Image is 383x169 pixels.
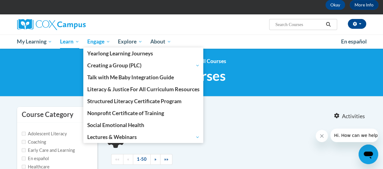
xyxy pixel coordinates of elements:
[123,154,133,165] a: Previous
[22,132,26,136] input: Checkbox for Options
[342,113,365,120] span: Activities
[22,130,67,137] label: Adolescent Literacy
[341,38,367,45] span: En español
[83,131,204,143] a: Lectures & Webinars
[17,19,86,30] img: Cox Campus
[87,38,110,45] span: Engage
[83,107,204,119] a: Nonprofit Certificate of Training
[164,156,168,162] span: »»
[87,86,200,92] span: Literacy & Justice For All Curriculum Resources
[330,129,378,142] iframe: Message from company
[22,147,75,154] label: Early Care and Learning
[87,122,144,128] span: Social Emotional Health
[154,156,156,162] span: »
[199,58,226,64] a: All Courses
[13,35,56,49] a: My Learning
[160,154,172,165] a: End
[87,62,200,69] span: Creating a Group (PLC)
[83,95,204,107] a: Structured Literacy Certificate Program
[60,38,79,45] span: Learn
[22,139,46,145] label: Coaching
[22,156,26,160] input: Checkbox for Options
[22,148,26,152] input: Checkbox for Options
[83,47,204,59] a: Yearlong Learning Journeys
[4,4,50,9] span: Hi. How can we help?
[22,140,26,144] input: Checkbox for Options
[359,145,378,164] iframe: Button to launch messaging window
[83,119,204,131] a: Social Emotional Health
[17,38,52,45] span: My Learning
[111,154,123,165] a: Begining
[13,35,371,49] div: Main menu
[87,74,174,81] span: Talk with Me Baby Integration Guide
[83,71,204,83] a: Talk with Me Baby Integration Guide
[87,133,200,141] span: Lectures & Webinars
[150,154,160,165] a: Next
[316,130,328,142] iframe: Close message
[56,35,83,49] a: Learn
[22,110,73,119] h3: Course Category
[348,19,366,29] button: Account Settings
[150,38,171,45] span: About
[22,165,26,169] input: Checkbox for Options
[127,156,129,162] span: «
[87,50,153,57] span: Yearlong Learning Journeys
[115,156,119,162] span: ««
[87,110,164,116] span: Nonprofit Certificate of Training
[87,98,182,104] span: Structured Literacy Certificate Program
[324,21,333,28] button: Search
[118,38,142,45] span: Explore
[17,19,127,30] a: Cox Campus
[22,155,49,162] label: En español
[83,60,204,71] a: Creating a Group (PLC)
[275,21,324,28] input: Search Courses
[114,35,146,49] a: Explore
[83,35,114,49] a: Engage
[133,154,151,165] a: 1-50
[337,35,371,48] a: En español
[146,35,175,49] a: About
[83,83,204,95] a: Literacy & Justice For All Curriculum Resources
